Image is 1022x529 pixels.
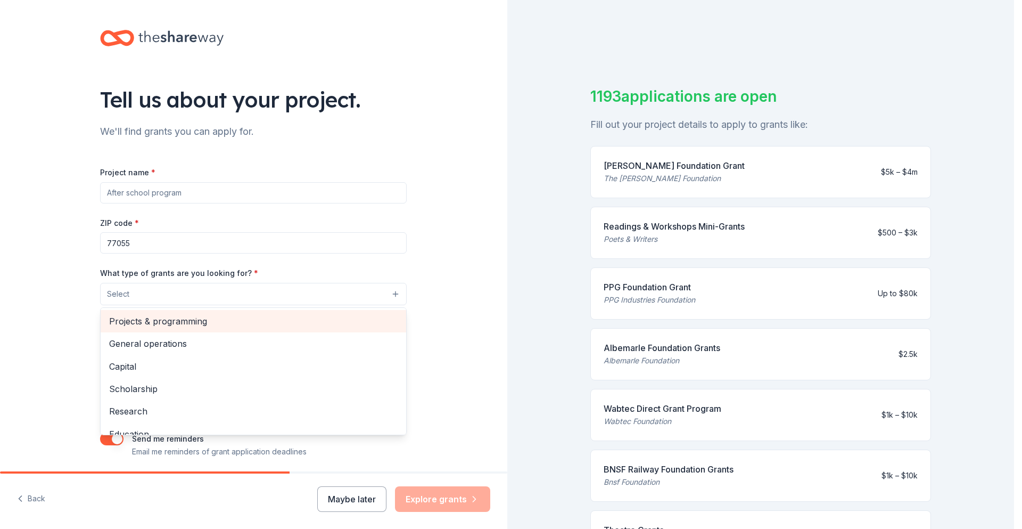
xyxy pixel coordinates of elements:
span: Education [109,427,398,441]
button: Select [100,283,407,305]
span: General operations [109,337,398,351]
span: Scholarship [109,382,398,396]
span: Projects & programming [109,314,398,328]
span: Select [107,288,129,300]
span: Capital [109,360,398,373]
span: Research [109,404,398,418]
div: Select [100,307,407,435]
